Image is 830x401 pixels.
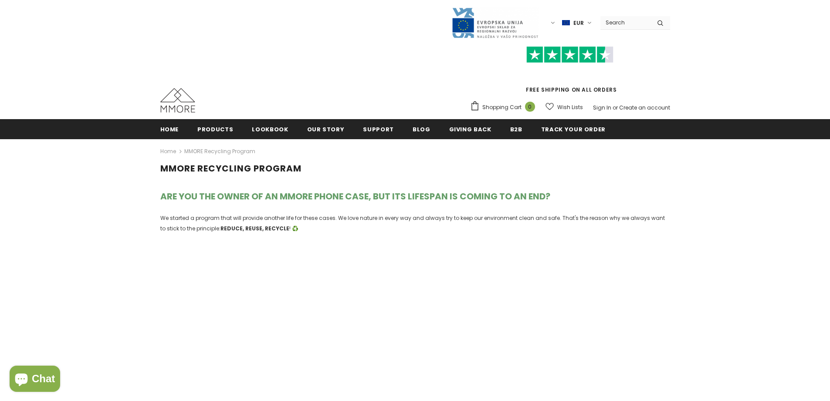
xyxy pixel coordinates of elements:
a: B2B [510,119,522,139]
inbox-online-store-chat: Shopify online store chat [7,366,63,394]
a: Home [160,119,179,139]
input: Search Site [600,16,650,29]
a: Javni Razpis [451,19,539,26]
span: Track your order [541,125,606,134]
span: Products [197,125,233,134]
a: Home [160,146,176,157]
span: support [363,125,394,134]
a: Lookbook [252,119,288,139]
span: Home [160,125,179,134]
a: Sign In [593,104,611,111]
b: ARE YOU THE OWNER OF AN MMORE PHONE CASE, BUT ITS LIFESPAN IS COMING TO AN END? [160,190,550,202]
span: Lookbook [252,125,288,134]
span: MMORE Recycling program [160,162,302,175]
a: Create an account [619,104,670,111]
span: B2B [510,125,522,134]
span: Blog [413,125,430,134]
span: MMORE Recycling program [184,146,255,157]
a: Giving back [449,119,491,139]
span: Giving back [449,125,491,134]
a: Wish Lists [545,99,583,115]
a: Shopping Cart 0 [470,101,539,114]
a: Blog [413,119,430,139]
img: Trust Pilot Stars [526,46,613,63]
span: We started a program that will provide another life for these cases. We love nature in every way ... [160,214,665,232]
img: Javni Razpis [451,7,539,39]
span: ! ♻️ [289,225,298,232]
span: or [613,104,618,111]
a: Track your order [541,119,606,139]
span: EUR [573,19,584,27]
b: REDUCE, REUSE, RECYCLE [220,225,289,232]
span: Our Story [307,125,345,134]
a: support [363,119,394,139]
iframe: Customer reviews powered by Trustpilot [470,63,670,86]
span: Wish Lists [557,103,583,112]
a: Products [197,119,233,139]
span: Shopping Cart [482,103,522,112]
img: MMORE Cases [160,88,195,113]
span: FREE SHIPPING ON ALL ORDERS [470,50,670,93]
span: 0 [525,102,535,112]
a: Our Story [307,119,345,139]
